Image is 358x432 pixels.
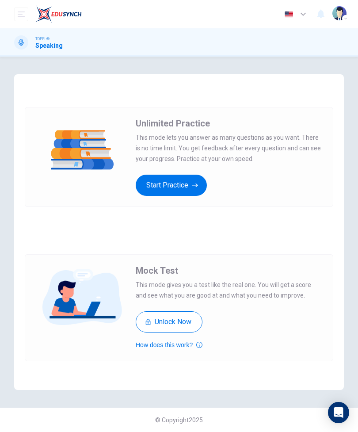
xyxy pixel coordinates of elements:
[35,5,82,23] img: EduSynch logo
[136,279,322,301] span: This mode gives you a test like the real one. You will get a score and see what you are good at a...
[35,42,63,49] h1: Speaking
[136,175,207,196] button: Start Practice
[328,402,349,423] div: Open Intercom Messenger
[136,311,202,333] button: Unlock Now
[332,6,347,20] img: Profile picture
[136,132,322,164] span: This mode lets you answer as many questions as you want. There is no time limit. You get feedback...
[155,417,203,424] span: © Copyright 2025
[14,7,28,21] button: open mobile menu
[136,340,202,350] button: How does this work?
[136,118,210,129] span: Unlimited Practice
[35,36,50,42] span: TOEFL®
[283,11,294,18] img: en
[136,265,178,276] span: Mock Test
